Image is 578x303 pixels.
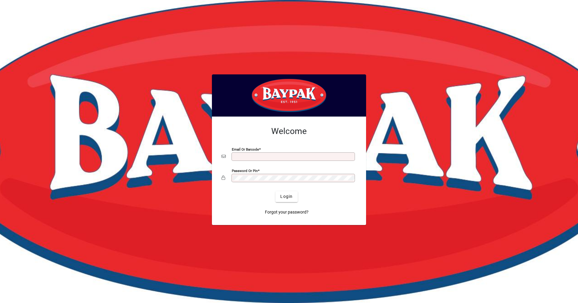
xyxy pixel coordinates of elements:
[275,191,297,202] button: Login
[222,126,356,136] h2: Welcome
[232,168,258,173] mat-label: Password or Pin
[280,193,293,200] span: Login
[265,209,309,215] span: Forgot your password?
[232,147,259,151] mat-label: Email or Barcode
[263,207,311,218] a: Forgot your password?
